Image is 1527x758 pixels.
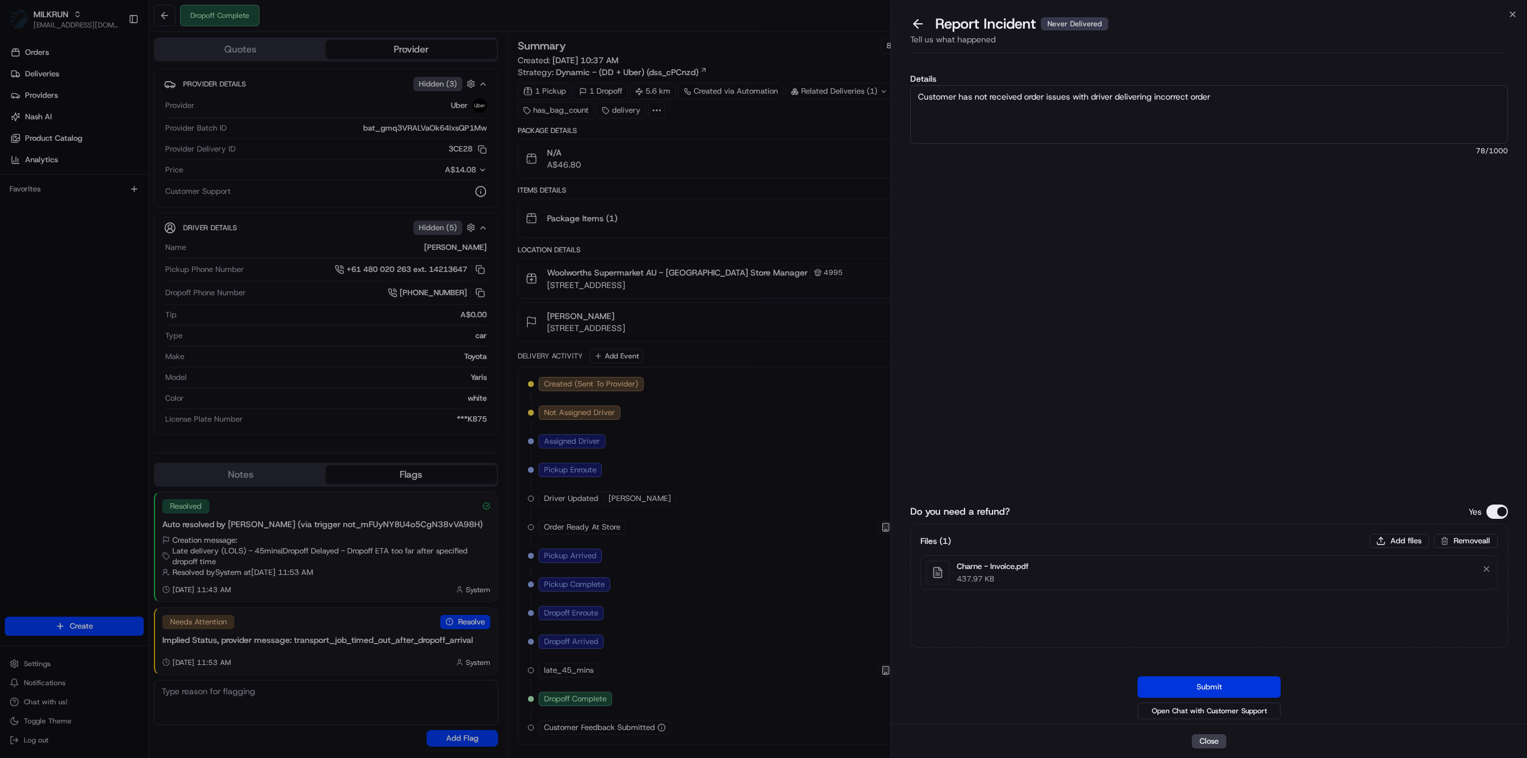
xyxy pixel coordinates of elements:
p: Report Incident [935,14,1108,33]
p: Yes [1469,506,1482,518]
button: Add files [1370,534,1429,548]
span: 78 /1000 [910,146,1508,156]
label: Do you need a refund? [910,505,1010,519]
div: Tell us what happened [910,33,1508,53]
button: Close [1192,734,1226,748]
label: Details [910,75,1508,83]
button: Remove file [1478,561,1495,577]
div: Never Delivered [1041,17,1108,30]
button: Removeall [1434,534,1498,548]
textarea: Customer has not received order issues with driver delivering incorrect order [910,85,1508,144]
p: 437.97 KB [957,574,1028,584]
button: Submit [1137,676,1281,698]
h3: Files ( 1 ) [920,535,951,547]
p: Charne - Invoice.pdf [957,561,1028,573]
button: Open Chat with Customer Support [1137,703,1281,719]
